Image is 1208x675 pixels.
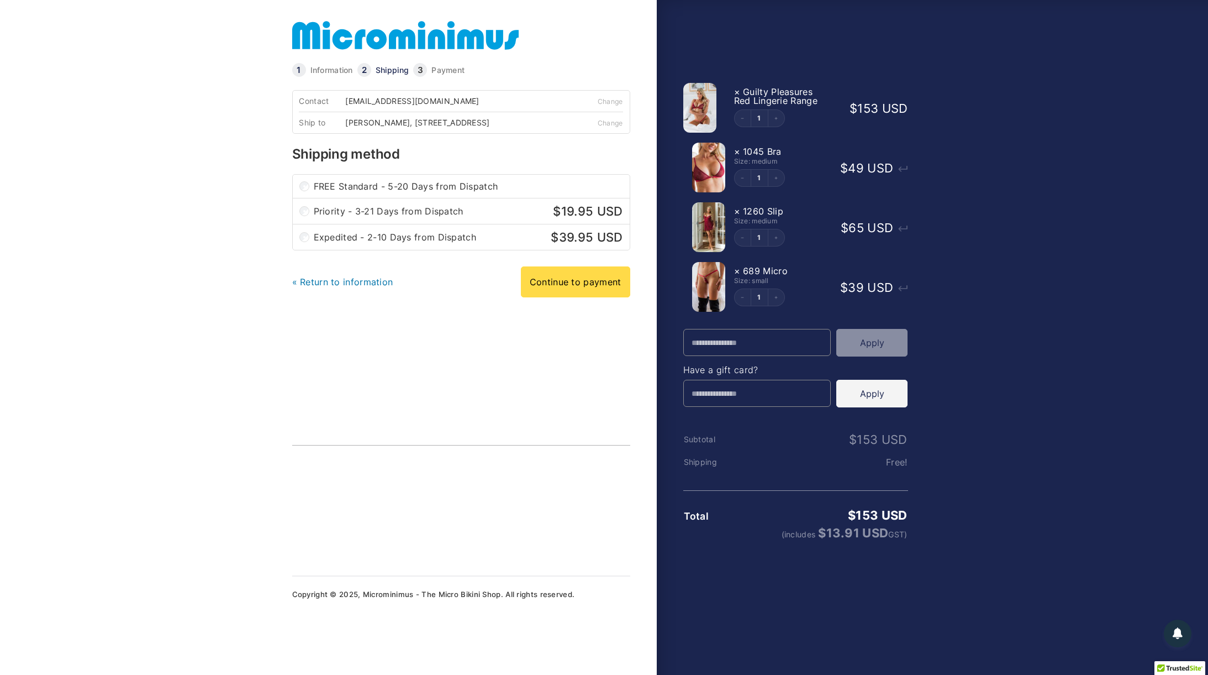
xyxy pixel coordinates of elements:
[598,97,623,106] a: Change
[758,527,907,539] small: (includes GST)
[840,280,893,295] bdi: 39 USD
[345,97,487,105] div: [EMAIL_ADDRESS][DOMAIN_NAME]
[735,229,751,246] button: Decrement
[751,294,768,301] a: Edit
[768,110,784,127] button: Increment
[751,115,768,122] a: Edit
[683,365,908,374] h4: Have a gift card?
[735,170,751,186] button: Decrement
[850,101,908,116] bdi: 153 USD
[299,97,345,105] div: Contact
[547,204,623,218] bdi: 19.95 USD
[735,110,751,127] button: Decrement
[768,170,784,186] button: Increment
[751,234,768,241] a: Edit
[758,457,908,467] td: Free!
[848,508,907,522] bdi: 153 USD
[683,458,758,467] th: Shipping
[683,83,716,133] img: Guilty Pleasures Red 1045 Bra 689 Micro 05
[734,158,829,165] div: Size: medium
[598,119,623,127] a: Change
[836,329,908,357] button: Apply
[692,143,725,192] img: Guilty Pleasures Red 1045 Bra 01
[734,146,740,157] a: Remove this item
[314,182,623,191] label: FREE Standard - 5-20 Days from Dispatch
[692,202,725,252] img: Guilty Pleasures Red 1260 Slip 01
[292,276,393,287] a: « Return to information
[841,221,848,235] span: $
[818,526,888,540] span: 13.91 USD
[734,206,740,217] a: Remove this item
[314,205,623,217] label: Priority - 3-21 Days from Dispatch
[841,221,893,235] bdi: 65 USD
[850,101,857,116] span: $
[743,146,781,157] span: 1045 Bra
[743,206,783,217] span: 1260 Slip
[376,66,409,74] a: Shipping
[849,432,857,447] span: $
[751,175,768,181] a: Edit
[848,508,856,522] span: $
[553,204,561,218] span: $
[683,435,758,444] th: Subtotal
[840,161,893,175] bdi: 49 USD
[545,230,623,244] bdi: 39.95 USD
[734,86,740,97] a: Remove this item
[431,66,465,74] a: Payment
[299,119,345,127] div: Ship to
[849,432,907,447] bdi: 153 USD
[521,266,630,297] a: Continue to payment
[292,591,630,598] p: Copyright © 2025, Microminimus - The Micro Bikini Shop. All rights reserved.
[735,289,751,306] button: Decrement
[683,511,758,522] th: Total
[818,526,826,540] span: $
[551,230,558,244] span: $
[734,278,829,284] div: Size: small
[840,161,848,175] span: $
[734,218,829,224] div: Size: medium
[743,265,788,276] span: 689 Micro
[692,262,725,312] img: Guilty Pleasures Red 689 Micro 01
[768,289,784,306] button: Increment
[768,229,784,246] button: Increment
[310,66,353,74] a: Information
[345,119,497,127] div: [PERSON_NAME], [STREET_ADDRESS]
[840,280,848,295] span: $
[292,148,630,161] h3: Shipping method
[734,265,740,276] a: Remove this item
[734,86,817,106] span: Guilty Pleasures Red Lingerie Range
[301,458,467,541] iframe: TrustedSite Certified
[314,231,623,243] label: Expedited - 2-10 Days from Dispatch
[836,380,908,407] button: Apply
